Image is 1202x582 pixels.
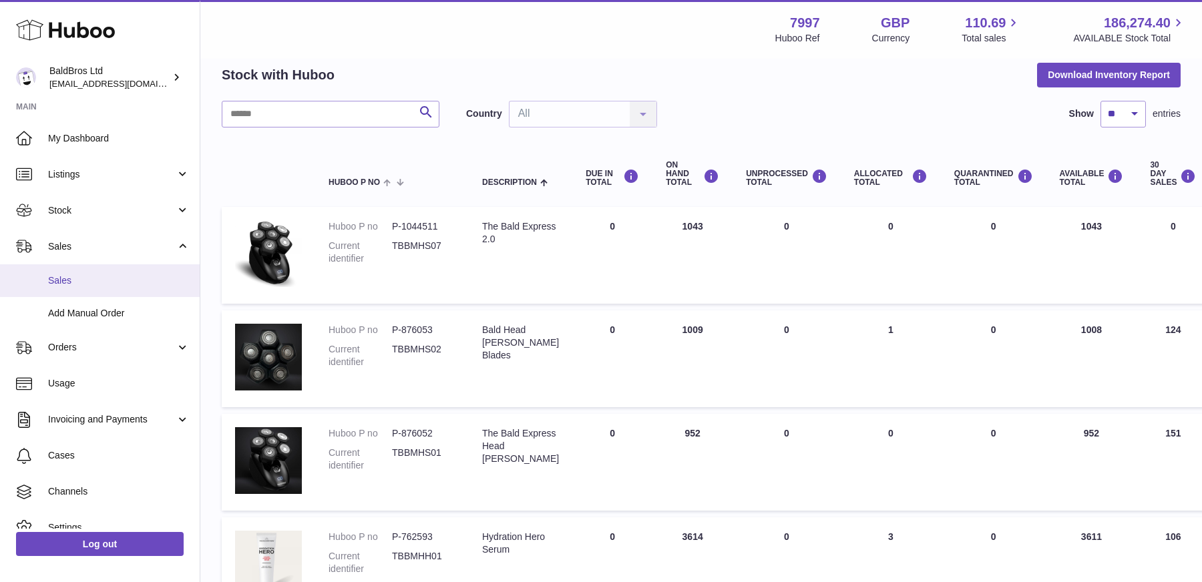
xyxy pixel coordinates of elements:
[392,531,455,543] dd: P-762593
[965,14,1006,32] span: 110.69
[733,414,841,511] td: 0
[392,427,455,440] dd: P-876052
[48,485,190,498] span: Channels
[482,531,559,556] div: Hydration Hero Serum
[962,14,1021,45] a: 110.69 Total sales
[1104,14,1171,32] span: 186,274.40
[733,310,841,407] td: 0
[962,32,1021,45] span: Total sales
[586,169,639,187] div: DUE IN TOTAL
[1069,107,1094,120] label: Show
[482,427,559,465] div: The Bald Express Head [PERSON_NAME]
[329,220,392,233] dt: Huboo P no
[854,169,928,187] div: ALLOCATED Total
[572,310,652,407] td: 0
[841,310,941,407] td: 1
[482,220,559,246] div: The Bald Express 2.0
[48,449,190,462] span: Cases
[652,414,733,511] td: 952
[48,521,190,534] span: Settings
[392,220,455,233] dd: P-1044511
[329,240,392,265] dt: Current identifier
[954,169,1033,187] div: QUARANTINED Total
[392,343,455,368] dd: TBBMHS02
[482,324,559,362] div: Bald Head [PERSON_NAME] Blades
[48,377,190,390] span: Usage
[48,341,176,354] span: Orders
[392,240,455,265] dd: TBBMHS07
[733,207,841,304] td: 0
[991,221,996,232] span: 0
[841,414,941,511] td: 0
[1150,161,1196,188] div: 30 DAY SALES
[482,178,537,187] span: Description
[572,207,652,304] td: 0
[329,447,392,472] dt: Current identifier
[991,531,996,542] span: 0
[1037,63,1181,87] button: Download Inventory Report
[329,324,392,336] dt: Huboo P no
[329,178,380,187] span: Huboo P no
[48,274,190,287] span: Sales
[16,67,36,87] img: baldbrothersblog@gmail.com
[48,204,176,217] span: Stock
[235,427,302,494] img: product image
[48,240,176,253] span: Sales
[790,14,820,32] strong: 7997
[48,132,190,145] span: My Dashboard
[991,428,996,439] span: 0
[872,32,910,45] div: Currency
[235,220,302,287] img: product image
[572,414,652,511] td: 0
[1046,207,1137,304] td: 1043
[48,307,190,320] span: Add Manual Order
[329,550,392,575] dt: Current identifier
[1046,310,1137,407] td: 1008
[652,310,733,407] td: 1009
[49,65,170,90] div: BaldBros Ltd
[746,169,827,187] div: UNPROCESSED Total
[466,107,502,120] label: Country
[235,324,302,390] img: product image
[1153,107,1181,120] span: entries
[1046,414,1137,511] td: 952
[392,447,455,472] dd: TBBMHS01
[1073,14,1186,45] a: 186,274.40 AVAILABLE Stock Total
[1060,169,1124,187] div: AVAILABLE Total
[991,324,996,335] span: 0
[49,78,196,89] span: [EMAIL_ADDRESS][DOMAIN_NAME]
[392,550,455,575] dd: TBBMHH01
[652,207,733,304] td: 1043
[48,413,176,426] span: Invoicing and Payments
[775,32,820,45] div: Huboo Ref
[1073,32,1186,45] span: AVAILABLE Stock Total
[881,14,910,32] strong: GBP
[222,66,335,84] h2: Stock with Huboo
[329,531,392,543] dt: Huboo P no
[841,207,941,304] td: 0
[666,161,719,188] div: ON HAND Total
[48,168,176,181] span: Listings
[392,324,455,336] dd: P-876053
[329,343,392,368] dt: Current identifier
[329,427,392,440] dt: Huboo P no
[16,532,184,556] a: Log out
